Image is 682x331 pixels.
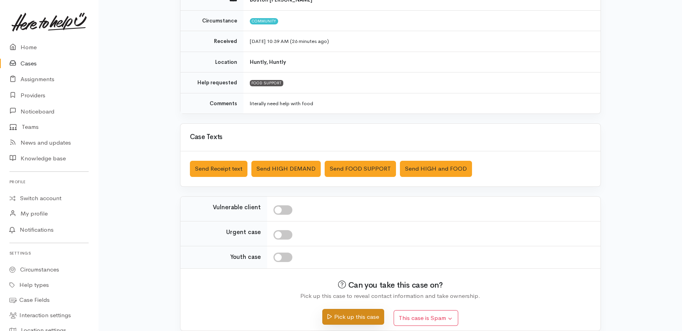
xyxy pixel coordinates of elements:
[394,310,458,326] button: This case is Spam
[250,59,286,65] b: Huntly, Huntly
[213,203,261,212] label: Vulnerable client
[250,80,284,86] div: FOOD SUPPORT
[180,31,243,52] td: Received
[9,248,89,258] h6: Settings
[325,161,396,177] button: Send FOOD SUPPORT
[226,228,261,237] label: Urgent case
[180,93,243,113] td: Comments
[190,134,591,141] h3: Case Texts
[180,10,243,31] td: Circumstance
[243,31,600,52] td: [DATE] 10:39 AM (26 minutes ago)
[251,161,321,177] button: Send HIGH DEMAND
[190,271,591,290] h2: Can you take this case on?
[322,309,384,325] button: Pick up this case
[180,73,243,93] td: Help requested
[243,93,600,113] td: literally need help with food
[292,292,489,301] div: Pick up this case to reveal contact information and take ownership.
[250,18,279,24] span: Community
[190,161,247,177] button: Send Receipt text
[180,52,243,73] td: Location
[400,161,472,177] button: Send HIGH and FOOD
[230,253,261,262] label: Youth case
[9,177,89,187] h6: Profile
